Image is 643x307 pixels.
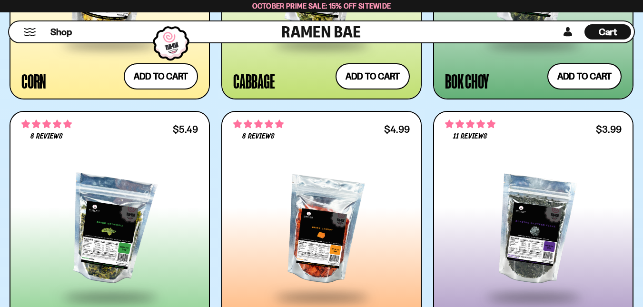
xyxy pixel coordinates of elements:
a: Shop [50,24,72,40]
div: $3.99 [596,125,622,134]
div: $5.49 [173,125,198,134]
span: 8 reviews [30,133,63,140]
div: Bok Choy [445,72,489,89]
span: October Prime Sale: 15% off Sitewide [252,1,391,10]
div: Corn [21,72,46,89]
button: Mobile Menu Trigger [23,28,36,36]
button: Add to cart [336,63,410,89]
div: $4.99 [384,125,410,134]
span: 11 reviews [453,133,487,140]
span: 4.75 stars [21,118,72,130]
div: Cabbage [233,72,275,89]
span: 8 reviews [242,133,275,140]
div: Cart [584,21,631,42]
span: 4.75 stars [233,118,284,130]
span: Cart [599,26,617,38]
button: Add to cart [124,63,198,89]
button: Add to cart [547,63,622,89]
span: 4.82 stars [445,118,495,130]
span: Shop [50,26,72,39]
